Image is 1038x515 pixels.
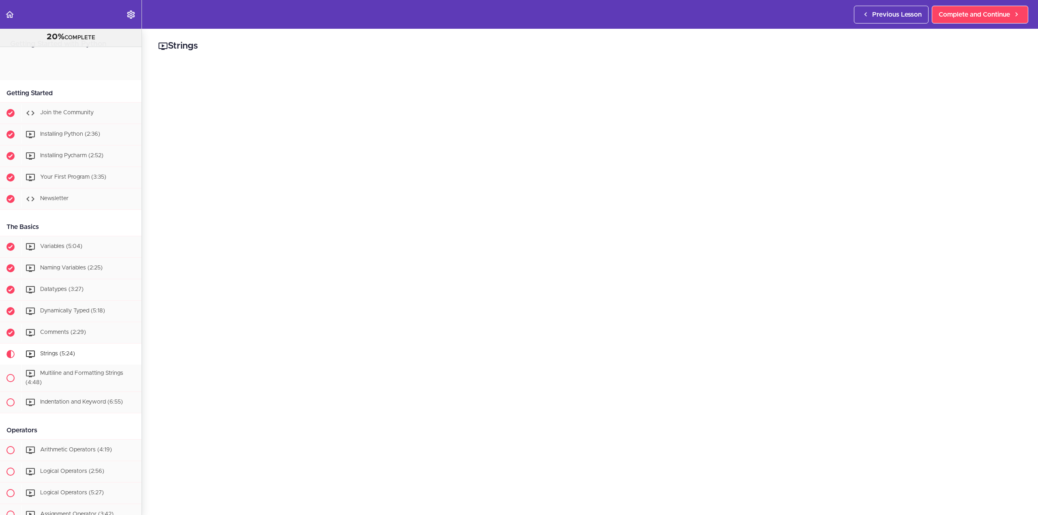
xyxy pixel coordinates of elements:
[40,468,104,474] span: Logical Operators (2:56)
[40,308,105,314] span: Dynamically Typed (5:18)
[40,490,104,496] span: Logical Operators (5:27)
[40,110,94,115] span: Join the Community
[939,10,1010,19] span: Complete and Continue
[40,174,106,180] span: Your First Program (3:35)
[40,244,82,249] span: Variables (5:04)
[126,10,136,19] svg: Settings Menu
[40,265,103,271] span: Naming Variables (2:25)
[40,153,103,158] span: Installing Pycharm (2:52)
[40,286,84,292] span: Datatypes (3:27)
[932,6,1028,24] a: Complete and Continue
[40,131,100,137] span: Installing Python (2:36)
[47,33,64,41] span: 20%
[5,10,15,19] svg: Back to course curriculum
[40,196,69,201] span: Newsletter
[40,329,86,335] span: Comments (2:29)
[158,39,1022,53] h2: Strings
[40,351,75,357] span: Strings (5:24)
[40,399,123,405] span: Indentation and Keyword (6:55)
[854,6,929,24] a: Previous Lesson
[40,447,112,453] span: Arithmetic Operators (4:19)
[10,32,131,43] div: COMPLETE
[872,10,922,19] span: Previous Lesson
[26,370,123,385] span: Multiline and Formatting Strings (4:48)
